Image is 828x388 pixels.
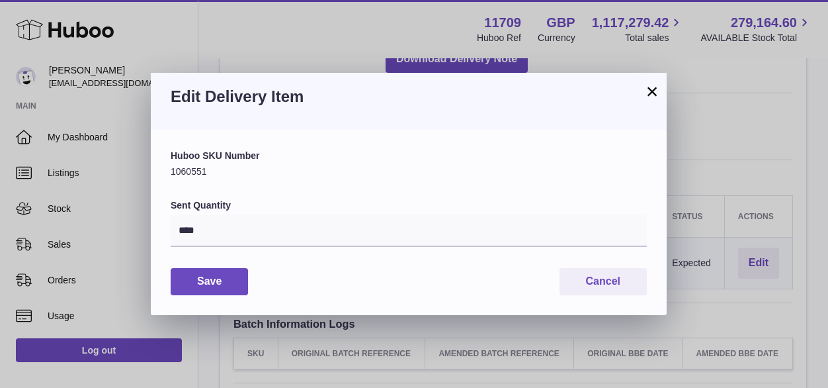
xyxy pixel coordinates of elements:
div: 1060551 [171,150,647,178]
label: Huboo SKU Number [171,150,647,162]
button: × [644,83,660,99]
button: Cancel [559,268,647,295]
h3: Edit Delivery Item [171,86,647,107]
button: Save [171,268,248,295]
label: Sent Quantity [171,199,647,212]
